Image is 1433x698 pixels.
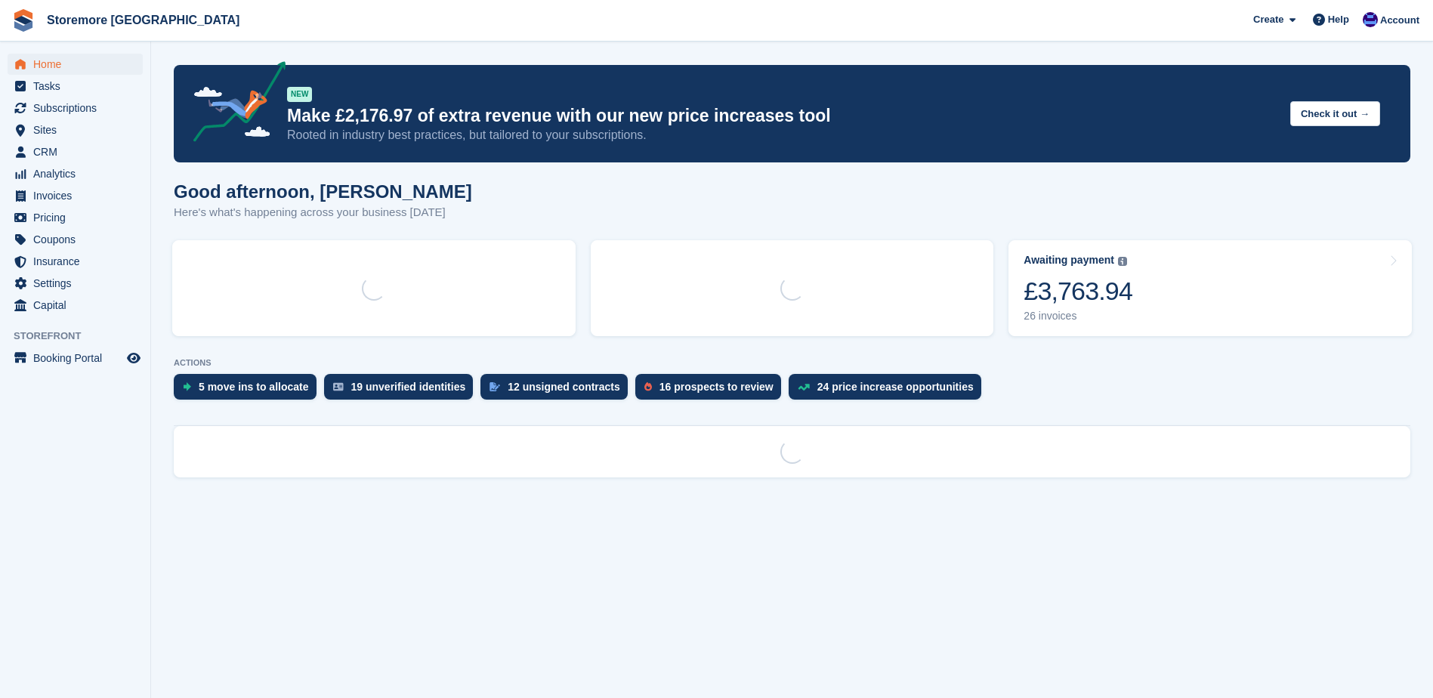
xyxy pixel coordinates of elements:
button: Check it out → [1290,101,1380,126]
div: 5 move ins to allocate [199,381,309,393]
a: 19 unverified identities [324,374,481,407]
img: icon-info-grey-7440780725fd019a000dd9b08b2336e03edf1995a4989e88bcd33f0948082b44.svg [1118,257,1127,266]
div: 24 price increase opportunities [817,381,974,393]
p: ACTIONS [174,358,1410,368]
div: NEW [287,87,312,102]
a: Storemore [GEOGRAPHIC_DATA] [41,8,246,32]
span: Invoices [33,185,124,206]
a: menu [8,185,143,206]
a: 5 move ins to allocate [174,374,324,407]
a: menu [8,54,143,75]
img: price-adjustments-announcement-icon-8257ccfd72463d97f412b2fc003d46551f7dbcb40ab6d574587a9cd5c0d94... [181,61,286,147]
a: menu [8,295,143,316]
a: menu [8,273,143,294]
span: Booking Portal [33,347,124,369]
span: Tasks [33,76,124,97]
div: Awaiting payment [1024,254,1114,267]
a: menu [8,141,143,162]
a: 12 unsigned contracts [480,374,635,407]
a: menu [8,251,143,272]
a: Awaiting payment £3,763.94 26 invoices [1008,240,1412,336]
img: contract_signature_icon-13c848040528278c33f63329250d36e43548de30e8caae1d1a13099fd9432cc5.svg [490,382,500,391]
a: Preview store [125,349,143,367]
span: Analytics [33,163,124,184]
span: Insurance [33,251,124,272]
p: Make £2,176.97 of extra revenue with our new price increases tool [287,105,1278,127]
a: menu [8,229,143,250]
span: Account [1380,13,1419,28]
div: £3,763.94 [1024,276,1132,307]
img: stora-icon-8386f47178a22dfd0bd8f6a31ec36ba5ce8667c1dd55bd0f319d3a0aa187defe.svg [12,9,35,32]
span: Help [1328,12,1349,27]
a: menu [8,163,143,184]
span: Create [1253,12,1283,27]
span: Pricing [33,207,124,228]
img: move_ins_to_allocate_icon-fdf77a2bb77ea45bf5b3d319d69a93e2d87916cf1d5bf7949dd705db3b84f3ca.svg [183,382,191,391]
img: prospect-51fa495bee0391a8d652442698ab0144808aea92771e9ea1ae160a38d050c398.svg [644,382,652,391]
img: Angela [1363,12,1378,27]
div: 12 unsigned contracts [508,381,620,393]
span: Capital [33,295,124,316]
div: 16 prospects to review [659,381,774,393]
div: 26 invoices [1024,310,1132,323]
img: verify_identity-adf6edd0f0f0b5bbfe63781bf79b02c33cf7c696d77639b501bdc392416b5a36.svg [333,382,344,391]
a: 24 price increase opportunities [789,374,989,407]
span: Storefront [14,329,150,344]
span: Settings [33,273,124,294]
span: Coupons [33,229,124,250]
h1: Good afternoon, [PERSON_NAME] [174,181,472,202]
p: Rooted in industry best practices, but tailored to your subscriptions. [287,127,1278,144]
a: menu [8,347,143,369]
a: menu [8,97,143,119]
span: Home [33,54,124,75]
a: menu [8,207,143,228]
div: 19 unverified identities [351,381,466,393]
span: CRM [33,141,124,162]
p: Here's what's happening across your business [DATE] [174,204,472,221]
a: menu [8,119,143,141]
a: 16 prospects to review [635,374,789,407]
a: menu [8,76,143,97]
img: price_increase_opportunities-93ffe204e8149a01c8c9dc8f82e8f89637d9d84a8eef4429ea346261dce0b2c0.svg [798,384,810,391]
span: Subscriptions [33,97,124,119]
span: Sites [33,119,124,141]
